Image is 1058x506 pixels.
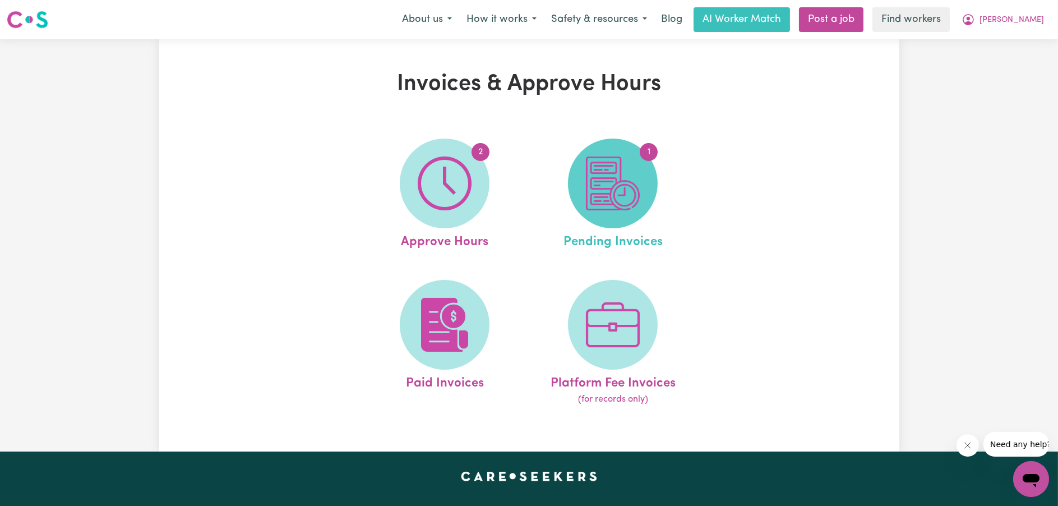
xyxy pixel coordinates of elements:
[551,370,676,393] span: Platform Fee Invoices
[459,8,544,31] button: How it works
[954,8,1051,31] button: My Account
[532,280,694,407] a: Platform Fee Invoices(for records only)
[364,280,525,407] a: Paid Invoices
[401,228,488,252] span: Approve Hours
[957,434,979,457] iframe: Close message
[1013,461,1049,497] iframe: Button to launch messaging window
[289,71,769,98] h1: Invoices & Approve Hours
[7,10,48,30] img: Careseekers logo
[872,7,950,32] a: Find workers
[406,370,484,393] span: Paid Invoices
[640,143,658,161] span: 1
[980,14,1044,26] span: [PERSON_NAME]
[654,7,689,32] a: Blog
[694,7,790,32] a: AI Worker Match
[395,8,459,31] button: About us
[544,8,654,31] button: Safety & resources
[364,139,525,252] a: Approve Hours
[563,228,663,252] span: Pending Invoices
[578,393,648,406] span: (for records only)
[532,139,694,252] a: Pending Invoices
[7,8,68,17] span: Need any help?
[472,143,489,161] span: 2
[799,7,863,32] a: Post a job
[983,432,1049,457] iframe: Message from company
[7,7,48,33] a: Careseekers logo
[461,472,597,481] a: Careseekers home page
